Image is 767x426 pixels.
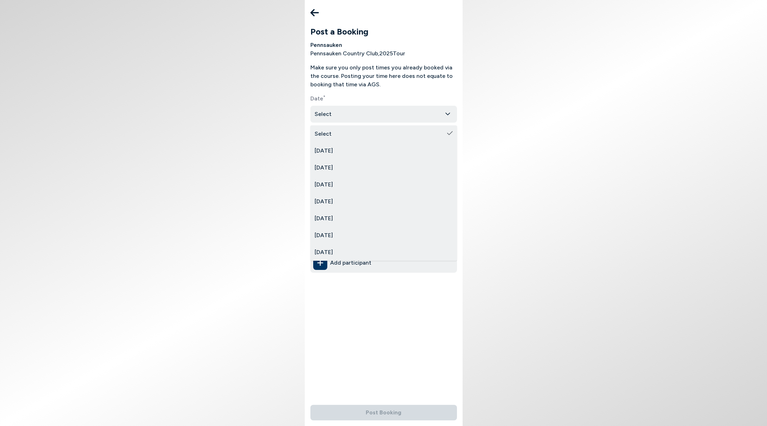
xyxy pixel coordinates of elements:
[315,147,333,155] span: [DATE]
[315,197,333,206] span: [DATE]
[315,130,332,138] span: Select
[315,231,333,240] span: [DATE]
[315,163,333,172] span: [DATE]
[315,214,333,223] span: [DATE]
[315,180,333,189] span: [DATE]
[315,248,333,257] span: [DATE]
